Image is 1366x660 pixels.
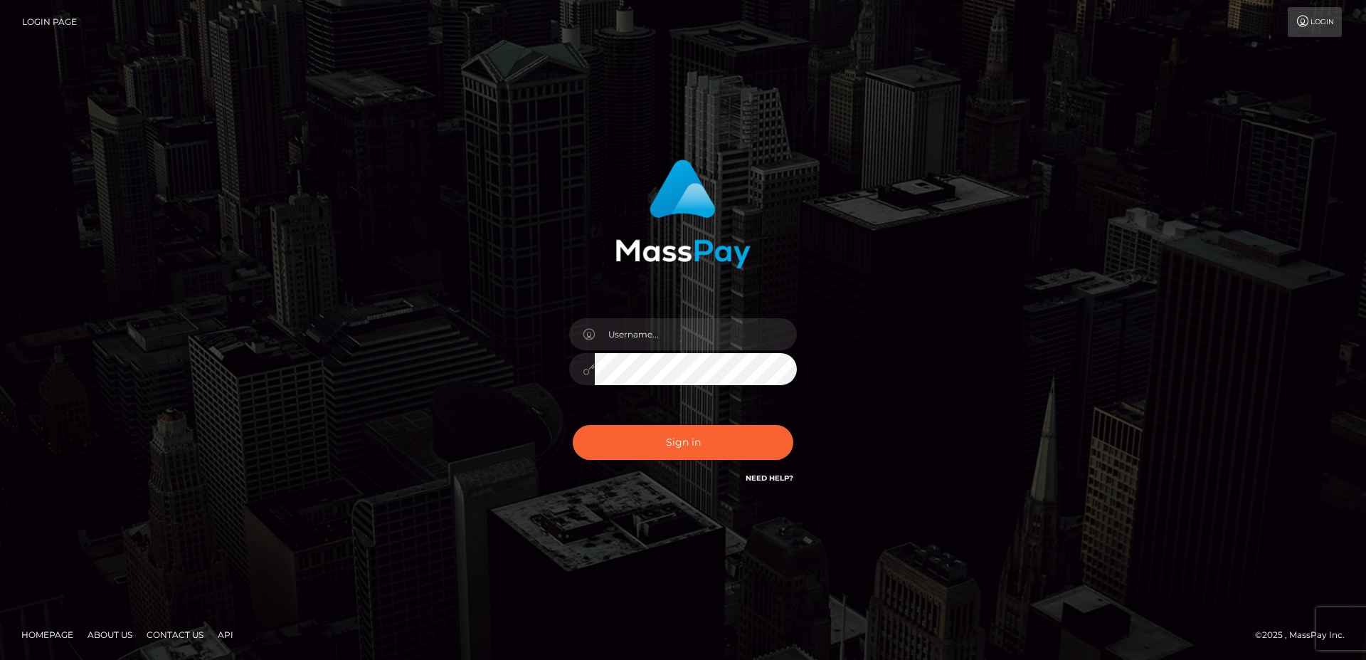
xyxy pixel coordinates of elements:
button: Sign in [573,425,793,460]
a: Contact Us [141,624,209,646]
a: About Us [82,624,138,646]
a: Need Help? [746,473,793,483]
div: © 2025 , MassPay Inc. [1255,627,1355,643]
a: Login Page [22,7,77,37]
img: MassPay Login [615,159,751,268]
a: Login [1288,7,1342,37]
a: API [212,624,239,646]
input: Username... [595,318,797,350]
a: Homepage [16,624,79,646]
